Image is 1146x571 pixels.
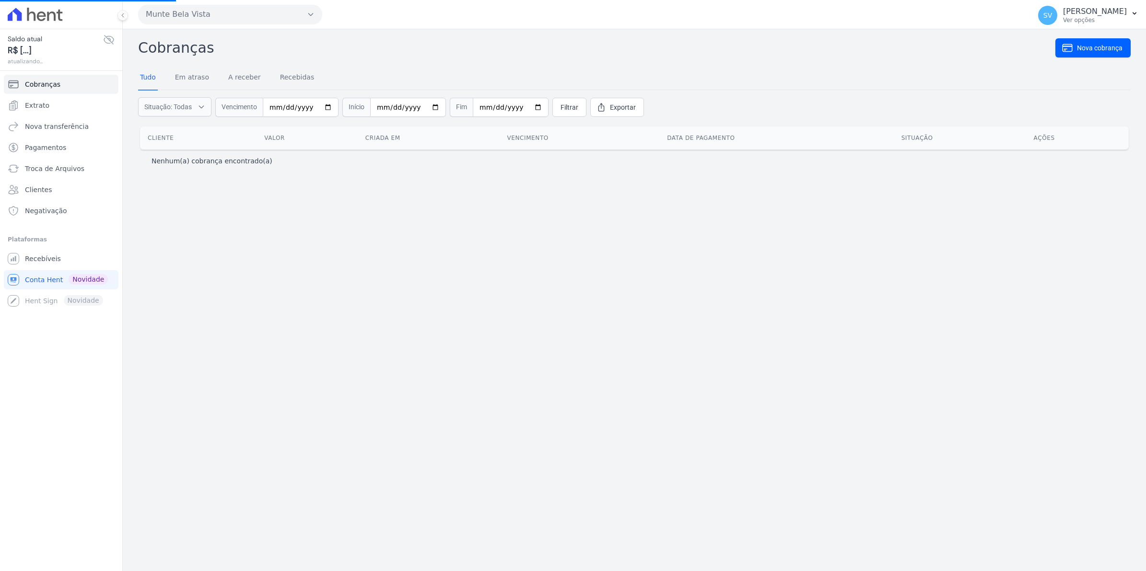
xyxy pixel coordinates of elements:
span: Nova transferência [25,122,89,131]
th: Data de pagamento [659,126,893,149]
span: Novidade [69,274,108,285]
span: R$ [...] [8,44,103,57]
a: Filtrar [552,98,586,117]
nav: Sidebar [8,75,115,310]
span: SV [1043,12,1052,19]
a: Troca de Arquivos [4,159,118,178]
span: Saldo atual [8,34,103,44]
button: Situação: Todas [138,97,211,116]
a: Nova transferência [4,117,118,136]
div: Plataformas [8,234,115,245]
span: Exportar [610,103,636,112]
span: Negativação [25,206,67,216]
span: Vencimento [215,98,263,117]
span: Situação: Todas [144,102,192,112]
span: Pagamentos [25,143,66,152]
span: Cobranças [25,80,60,89]
span: Extrato [25,101,49,110]
button: SV [PERSON_NAME] Ver opções [1030,2,1146,29]
th: Cliente [140,126,257,149]
span: Recebíveis [25,254,61,263]
span: Clientes [25,185,52,194]
a: Nova cobrança [1055,38,1131,57]
span: Troca de Arquivos [25,164,84,173]
span: atualizando... [8,57,103,66]
a: Tudo [138,66,158,91]
span: Início [342,98,370,117]
th: Situação [894,126,1026,149]
a: Exportar [590,98,644,117]
a: Extrato [4,96,118,115]
a: Clientes [4,180,118,199]
a: A receber [226,66,263,91]
th: Vencimento [499,126,659,149]
a: Recebíveis [4,249,118,268]
span: Fim [450,98,473,117]
button: Munte Bela Vista [138,5,322,24]
p: Ver opções [1063,16,1127,24]
th: Criada em [358,126,500,149]
a: Cobranças [4,75,118,94]
th: Ações [1026,126,1129,149]
span: Nova cobrança [1077,43,1123,53]
a: Em atraso [173,66,211,91]
a: Conta Hent Novidade [4,270,118,289]
h2: Cobranças [138,37,1055,58]
span: Conta Hent [25,275,63,285]
a: Negativação [4,201,118,220]
span: Filtrar [561,103,578,112]
a: Pagamentos [4,138,118,157]
th: Valor [257,126,358,149]
a: Recebidas [278,66,316,91]
p: Nenhum(a) cobrança encontrado(a) [152,156,272,166]
p: [PERSON_NAME] [1063,7,1127,16]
